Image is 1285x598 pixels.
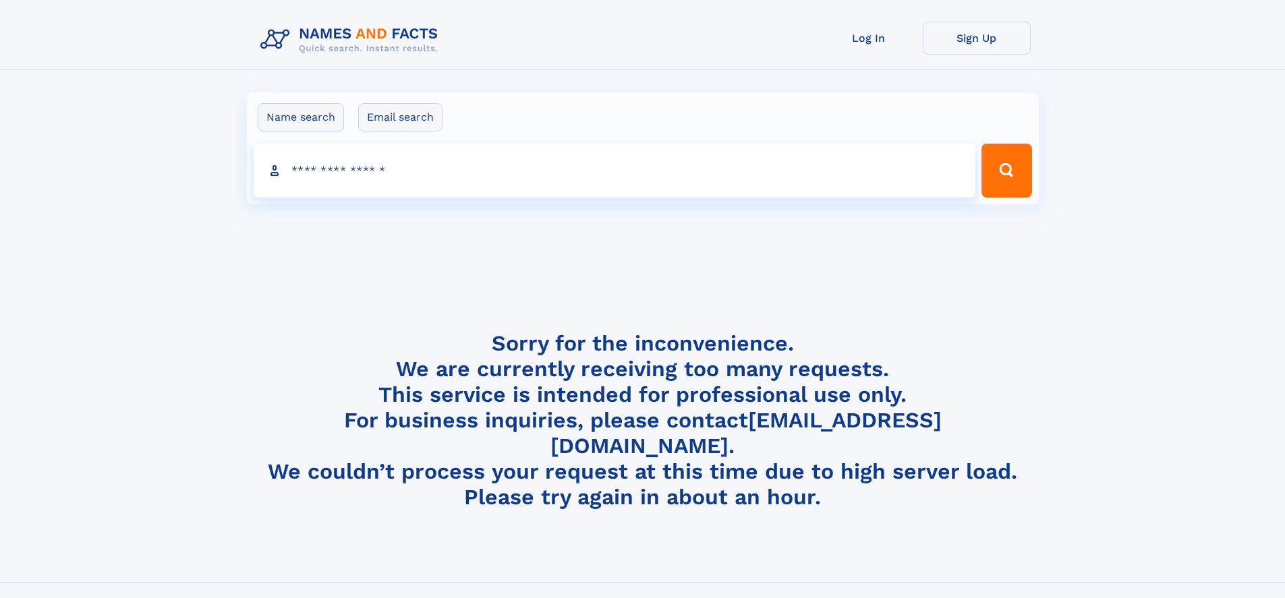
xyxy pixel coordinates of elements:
[255,22,449,58] img: Logo Names and Facts
[923,22,1031,55] a: Sign Up
[258,103,344,131] label: Name search
[358,103,442,131] label: Email search
[815,22,923,55] a: Log In
[255,330,1031,510] h4: Sorry for the inconvenience. We are currently receiving too many requests. This service is intend...
[981,144,1031,198] button: Search Button
[550,407,942,458] a: [EMAIL_ADDRESS][DOMAIN_NAME]
[254,144,976,198] input: search input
